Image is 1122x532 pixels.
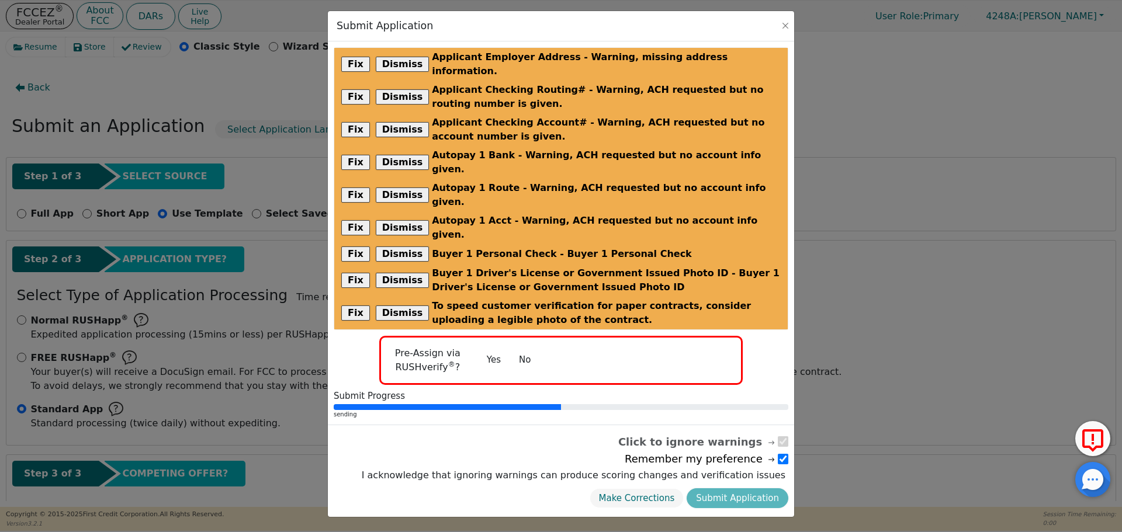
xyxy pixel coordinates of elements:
button: Fix [341,246,370,262]
span: Click to ignore warnings [618,434,777,450]
button: Fix [341,122,370,137]
span: Autopay 1 Acct - Warning, ACH requested but no account info given. [432,214,781,242]
span: Applicant Checking Account# - Warning, ACH requested but no account number is given. [432,116,781,144]
button: Dismiss [376,246,430,262]
button: Fix [341,57,370,72]
span: Applicant Employer Address - Warning, missing address information. [432,50,781,78]
button: Dismiss [376,155,430,170]
div: Submit Progress [334,391,788,401]
button: Fix [341,89,370,105]
div: sending [334,410,788,419]
button: Fix [341,305,370,321]
button: Dismiss [376,187,430,203]
span: Remember my preference [625,451,777,467]
button: No [510,350,540,370]
sup: ® [448,360,455,368]
h3: Submit Application [337,20,433,32]
button: Fix [341,187,370,203]
button: Dismiss [376,89,430,105]
button: Dismiss [376,122,430,137]
span: To speed customer verification for paper contracts, consider uploading a legible photo of the con... [432,299,781,327]
button: Make Corrections [590,488,684,509]
button: Dismiss [376,220,430,235]
button: Close [780,20,791,32]
span: Autopay 1 Bank - Warning, ACH requested but no account info given. [432,148,781,176]
button: Dismiss [376,305,430,321]
button: Fix [341,155,370,170]
button: Fix [341,273,370,288]
button: Dismiss [376,57,430,72]
button: Report Error to FCC [1075,421,1110,456]
span: Applicant Checking Routing# - Warning, ACH requested but no routing number is given. [432,83,781,111]
span: Buyer 1 Personal Check - Buyer 1 Personal Check [432,247,692,261]
span: Buyer 1 Driver's License or Government Issued Photo ID - Buyer 1 Driver's License or Government I... [432,266,781,294]
button: Fix [341,220,370,235]
label: I acknowledge that ignoring warnings can produce scoring changes and verification issues [359,468,788,482]
button: Yes [477,350,510,370]
button: Dismiss [376,273,430,288]
span: Autopay 1 Route - Warning, ACH requested but no account info given. [432,181,781,209]
span: Pre-Assign via RUSHverify ? [395,347,460,373]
